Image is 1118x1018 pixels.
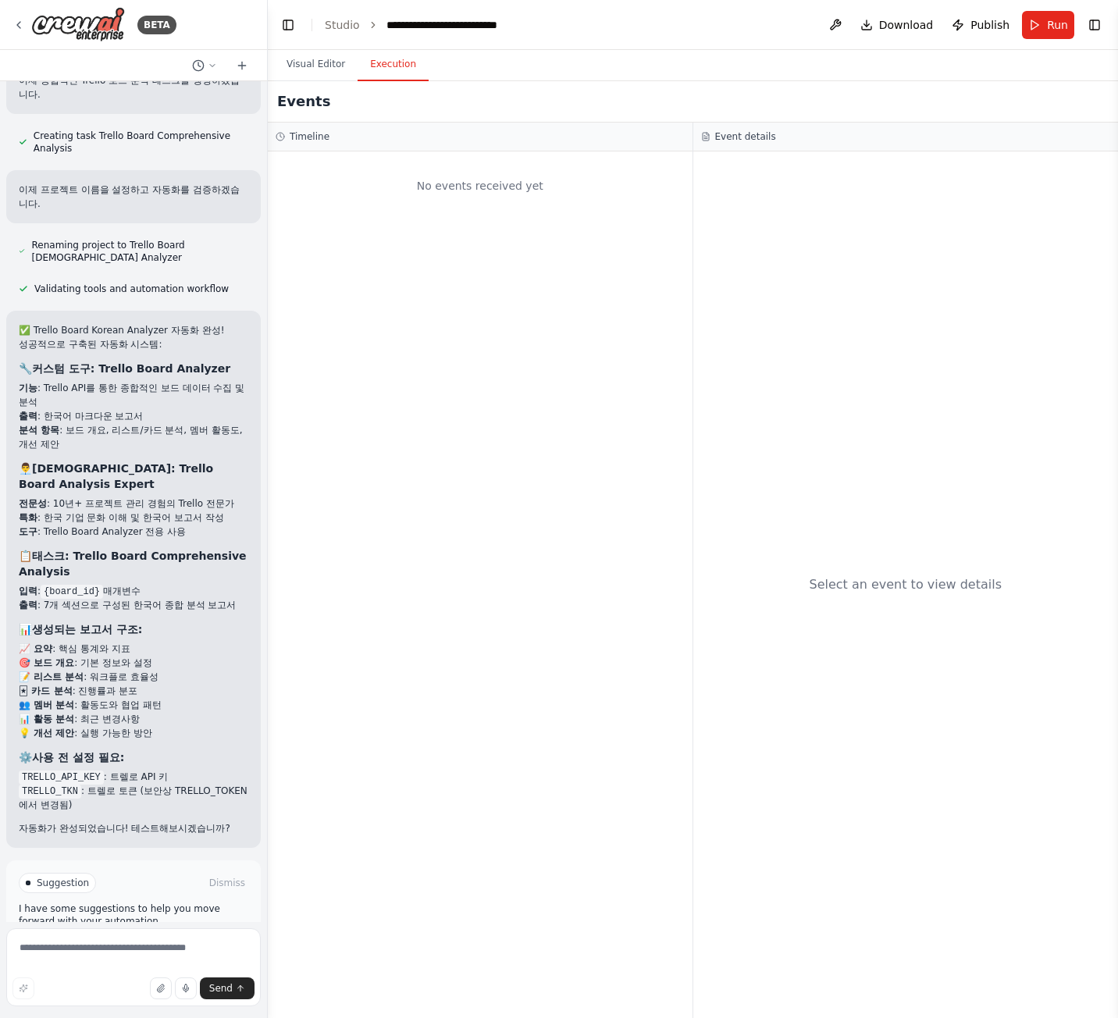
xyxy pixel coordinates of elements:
[19,657,74,668] strong: 🎯 보드 개요
[19,381,248,409] li: : Trello API를 통한 종합적인 보드 데이터 수집 및 분석
[19,685,73,696] strong: 🃏 카드 분석
[19,770,248,784] li: : 트렐로 API 키
[34,283,229,295] span: Validating tools and automation workflow
[31,7,125,42] img: Logo
[19,600,37,610] strong: 출력
[19,462,213,490] strong: [DEMOGRAPHIC_DATA]: Trello Board Analysis Expert
[19,621,248,637] h3: 📊 :
[19,525,248,539] li: : Trello Board Analyzer 전용 사용
[34,130,248,155] span: Creating task Trello Board Comprehensive Analysis
[19,642,248,656] li: : 핵심 통계와 지표
[274,48,358,81] button: Visual Editor
[19,550,247,578] strong: 태스크: Trello Board Comprehensive Analysis
[19,548,248,579] h3: 📋
[19,699,74,710] strong: 👥 멤버 분석
[276,159,685,212] div: No events received yet
[186,56,223,75] button: Switch to previous chat
[19,383,37,393] strong: 기능
[19,656,248,670] li: : 기본 정보와 설정
[19,698,248,712] li: : 활동도와 협업 패턴
[19,323,248,337] h2: ✅ Trello Board Korean Analyzer 자동화 완성!
[277,14,299,36] button: Hide left sidebar
[19,728,74,739] strong: 💡 개선 제안
[290,130,329,143] h3: Timeline
[31,239,248,264] span: Renaming project to Trello Board [DEMOGRAPHIC_DATA] Analyzer
[325,19,360,31] a: Studio
[19,598,248,612] li: : 7개 섹션으로 구성된 한국어 종합 분석 보고서
[19,511,248,525] li: : 한국 기업 문화 이해 및 한국어 보고서 작성
[37,877,89,889] span: Suggestion
[19,526,37,537] strong: 도구
[19,643,52,654] strong: 📈 요약
[19,785,81,799] code: TRELLO_TKN
[137,16,176,34] div: BETA
[19,73,248,101] p: 이제 종합적인 Trello 보드 분석 태스크를 생성하겠습니다.
[32,623,138,635] strong: 생성되는 보고서 구조
[19,512,37,523] strong: 특화
[19,497,248,511] li: : 10년+ 프로젝트 관리 경험의 Trello 전문가
[277,91,330,112] h2: Events
[809,575,1002,594] div: Select an event to view details
[200,977,255,999] button: Send
[19,714,74,724] strong: 📊 활동 분석
[19,183,248,211] p: 이제 프로젝트 이름을 설정하고 자동화를 검증하겠습니다.
[19,461,248,492] h3: 👨‍💼
[19,584,248,598] li: : 매개변수
[230,56,255,75] button: Start a new chat
[19,671,84,682] strong: 📝 리스트 분석
[19,361,248,376] h3: 🔧
[854,11,940,39] button: Download
[206,875,248,891] button: Dismiss
[175,977,197,999] button: Click to speak your automation idea
[19,749,248,765] h3: ⚙️ :
[19,784,248,812] li: : 트렐로 토큰 (보안상 TRELLO_TOKEN에서 변경됨)
[19,411,37,422] strong: 출력
[150,977,172,999] button: Upload files
[209,982,233,995] span: Send
[12,977,34,999] button: Improve this prompt
[879,17,934,33] span: Download
[19,684,248,698] li: : 진행률과 분포
[19,821,248,835] p: 자동화가 완성되었습니다! 테스트해보시겠습니까?
[41,585,103,599] code: {board_id}
[19,425,59,436] strong: 분석 항목
[19,337,248,351] p: 성공적으로 구축된 자동화 시스템:
[19,771,104,785] code: TRELLO_API_KEY
[19,902,248,927] p: I have some suggestions to help you move forward with your automation.
[19,712,248,726] li: : 최근 변경사항
[970,17,1009,33] span: Publish
[32,362,230,375] strong: 커스텀 도구: Trello Board Analyzer
[1022,11,1074,39] button: Run
[19,409,248,423] li: : 한국어 마크다운 보고서
[19,498,47,509] strong: 전문성
[1047,17,1068,33] span: Run
[19,586,37,596] strong: 입력
[945,11,1016,39] button: Publish
[715,130,776,143] h3: Event details
[19,670,248,684] li: : 워크플로 효율성
[358,48,429,81] button: Execution
[1084,14,1106,36] button: Show right sidebar
[32,751,120,763] strong: 사용 전 설정 필요
[325,17,529,33] nav: breadcrumb
[19,423,248,451] li: : 보드 개요, 리스트/카드 분석, 멤버 활동도, 개선 제안
[19,726,248,740] li: : 실행 가능한 방안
